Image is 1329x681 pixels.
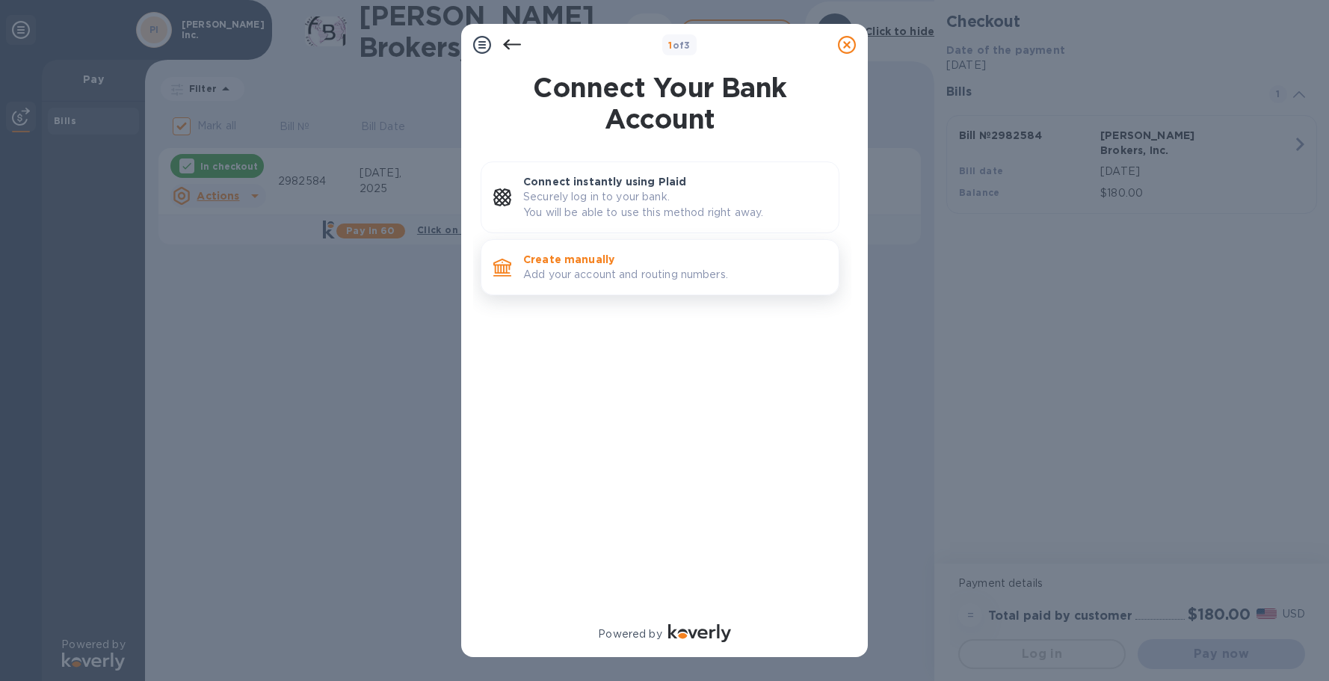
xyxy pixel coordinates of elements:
p: Powered by [598,626,662,642]
b: of 3 [668,40,691,51]
h1: Connect Your Bank Account [475,72,845,135]
p: Add your account and routing numbers. [523,267,827,283]
p: Connect instantly using Plaid [523,174,827,189]
span: 1 [668,40,672,51]
img: Logo [668,624,731,642]
p: Securely log in to your bank. You will be able to use this method right away. [523,189,827,221]
p: Create manually [523,252,827,267]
